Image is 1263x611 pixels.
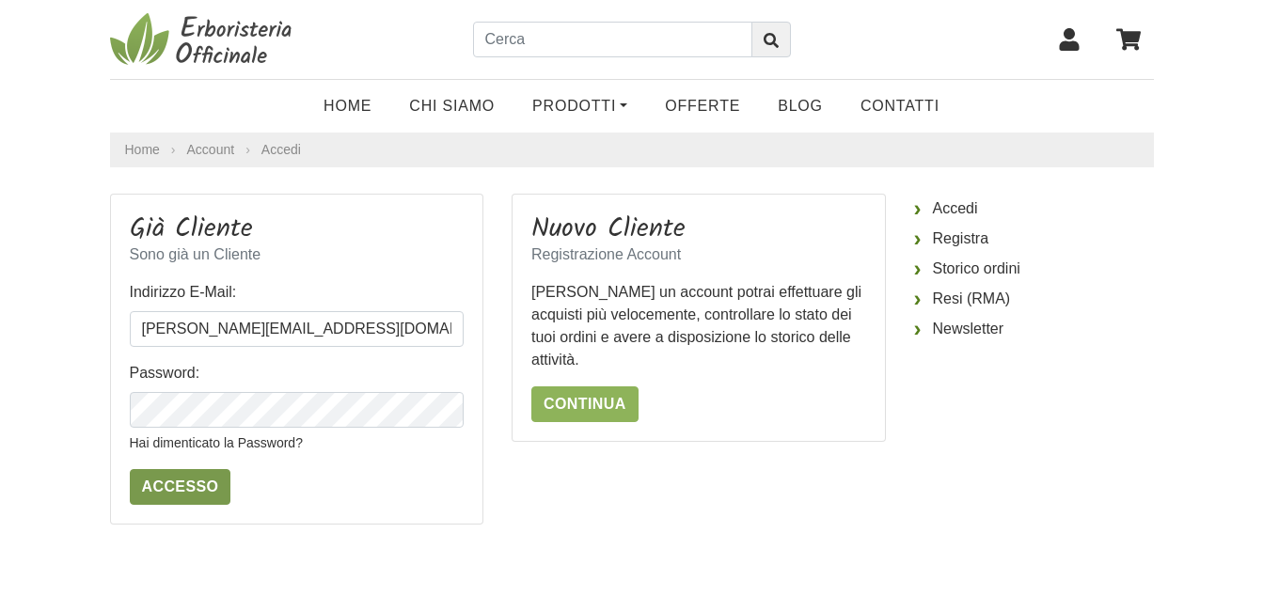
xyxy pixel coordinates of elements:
[914,224,1154,254] a: Registra
[759,87,842,125] a: Blog
[914,254,1154,284] a: Storico ordini
[187,140,235,160] a: Account
[531,281,866,371] p: [PERSON_NAME] un account potrai effettuare gli acquisti più velocemente, controllare lo stato dei...
[842,87,958,125] a: Contatti
[914,284,1154,314] a: Resi (RMA)
[110,11,298,68] img: Erboristeria Officinale
[125,140,160,160] a: Home
[914,314,1154,344] a: Newsletter
[914,194,1154,224] a: Accedi
[130,469,231,505] input: Accesso
[531,386,639,422] a: Continua
[531,213,866,245] h3: Nuovo Cliente
[130,435,303,450] a: Hai dimenticato la Password?
[110,133,1154,167] nav: breadcrumb
[646,87,759,125] a: OFFERTE
[130,213,465,245] h3: Già Cliente
[130,243,465,266] p: Sono già un Cliente
[130,311,465,347] input: Indirizzo E-Mail:
[513,87,646,125] a: Prodotti
[531,243,866,266] p: Registrazione Account
[473,22,752,57] input: Cerca
[305,87,390,125] a: Home
[261,142,301,157] a: Accedi
[130,281,237,304] label: Indirizzo E-Mail:
[390,87,513,125] a: Chi Siamo
[130,362,200,384] label: Password:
